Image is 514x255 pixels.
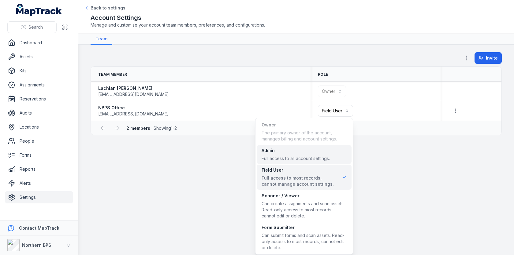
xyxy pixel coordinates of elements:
div: Field User [262,167,337,173]
div: Admin [262,148,330,154]
div: Field User [255,118,353,255]
div: Full access to most records, cannot manage account settings. [262,175,337,187]
div: Can create assignments and scan assets. Read-only access to most records, cannot edit or delete. [262,201,347,219]
div: Form Submitter [262,224,347,231]
div: Owner [262,122,347,128]
div: Full access to all account settings. [262,155,330,162]
div: Can submit forms and scan assets. Read-only access to most records, cannot edit or delete. [262,232,347,251]
button: Field User [318,105,353,117]
div: Scanner / Viewer [262,193,347,199]
div: The primary owner of the account, manages billing and account settings. [262,130,347,142]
